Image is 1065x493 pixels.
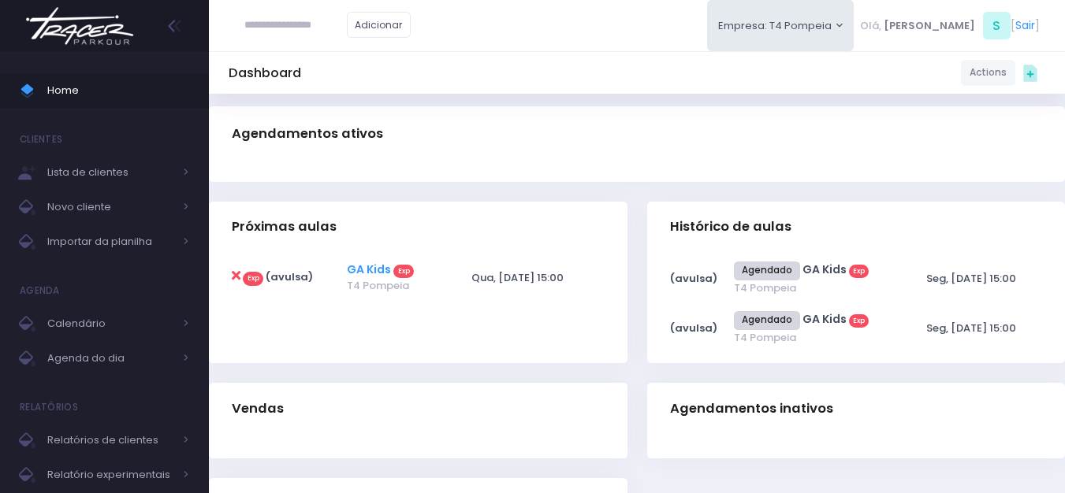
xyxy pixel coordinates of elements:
h4: Agenda [20,275,60,306]
span: Novo cliente [47,197,173,217]
span: Vendas [232,401,284,417]
span: Seg, [DATE] 15:00 [926,321,1016,335]
span: Exp [393,265,414,279]
span: Agenda do dia [47,348,173,369]
span: Agendado [734,311,800,330]
span: Exp [243,272,263,286]
h3: Agendamentos ativos [232,111,383,156]
a: Adicionar [347,12,411,38]
span: Exp [849,314,870,328]
strong: (avulsa) [266,269,313,284]
a: GA Kids [802,261,847,277]
span: Agendamentos inativos [670,401,833,417]
span: Relatórios de clientes [47,430,173,450]
span: Importar da planilha [47,232,173,252]
a: Actions [961,60,1015,86]
span: T4 Pompeia [347,278,436,294]
span: Exp [849,265,870,279]
span: [PERSON_NAME] [884,18,975,34]
a: GA Kids [802,311,847,327]
h5: Dashboard [229,65,301,81]
strong: (avulsa) [670,321,717,335]
strong: (avulsa) [670,271,717,286]
span: T4 Pompeia [734,280,893,296]
span: Calendário [47,313,173,334]
span: Seg, [DATE] 15:00 [926,271,1016,286]
h4: Clientes [20,124,62,155]
span: S [983,12,1011,39]
div: [ ] [854,8,1045,43]
span: Agendado [734,261,800,280]
span: Lista de clientes [47,162,173,183]
span: Olá, [860,18,881,34]
span: T4 Pompeia [734,330,893,346]
a: Sair [1015,17,1035,34]
span: Home [47,80,189,101]
a: GA Kids [347,261,391,277]
span: Qua, [DATE] 15:00 [471,270,564,285]
span: Histórico de aulas [670,219,791,235]
h4: Relatórios [20,391,78,423]
span: Próximas aulas [232,219,337,235]
span: Relatório experimentais [47,465,173,485]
